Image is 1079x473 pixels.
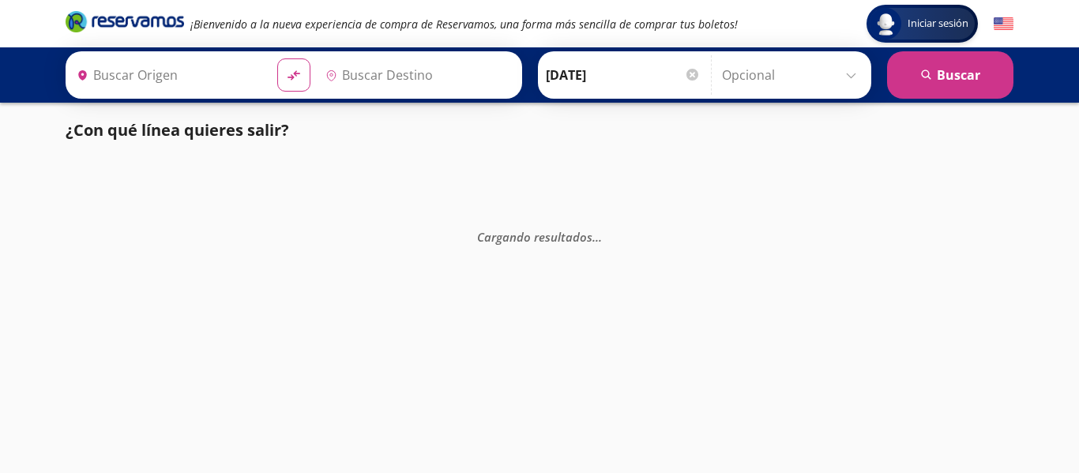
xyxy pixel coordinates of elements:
p: ¿Con qué línea quieres salir? [66,118,289,142]
span: . [599,228,602,244]
i: Brand Logo [66,9,184,33]
em: ¡Bienvenido a la nueva experiencia de compra de Reservamos, una forma más sencilla de comprar tus... [190,17,738,32]
span: . [592,228,596,244]
input: Buscar Origen [70,55,265,95]
button: Buscar [887,51,1013,99]
em: Cargando resultados [477,228,602,244]
span: Iniciar sesión [901,16,975,32]
input: Elegir Fecha [546,55,701,95]
a: Brand Logo [66,9,184,38]
input: Opcional [722,55,863,95]
span: . [596,228,599,244]
button: English [994,14,1013,34]
input: Buscar Destino [319,55,513,95]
